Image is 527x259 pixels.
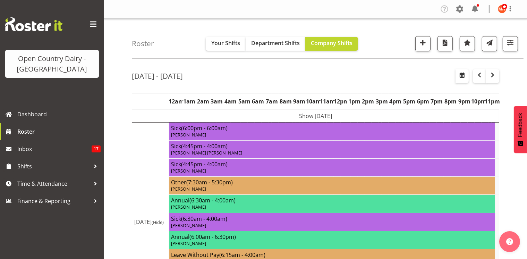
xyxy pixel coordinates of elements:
[171,168,206,174] span: [PERSON_NAME]
[416,93,430,109] th: 6pm
[132,72,183,81] h2: [DATE] - [DATE]
[334,93,348,109] th: 12pm
[181,215,227,223] span: (6:30am - 4:00am)
[482,36,497,51] button: Send a list of all shifts for the selected filtered period to all rostered employees.
[389,93,402,109] th: 4pm
[17,178,90,189] span: Time & Attendance
[92,145,101,152] span: 17
[17,109,101,119] span: Dashboard
[186,178,233,186] span: (7:30am - 5:30pm)
[171,150,242,156] span: [PERSON_NAME] [PERSON_NAME]
[171,240,206,247] span: [PERSON_NAME]
[206,37,246,51] button: Your Shifts
[17,161,90,172] span: Shifts
[189,197,236,204] span: (6:30am - 4:00am)
[456,69,469,83] button: Select a specific date within the roster.
[181,142,228,150] span: (4:45pm - 4:00am)
[211,39,240,47] span: Your Shifts
[171,186,206,192] span: [PERSON_NAME]
[311,39,352,47] span: Company Shifts
[265,93,279,109] th: 7am
[430,93,444,109] th: 7pm
[320,93,334,109] th: 11am
[169,93,182,109] th: 12am
[219,251,265,259] span: (6:15am - 4:00am)
[171,215,493,222] h4: Sick
[17,196,90,206] span: Finance & Reporting
[375,93,389,109] th: 3pm
[457,93,471,109] th: 9pm
[246,37,305,51] button: Department Shifts
[181,124,228,132] span: (6:00pm - 6:00am)
[171,251,493,258] h4: Leave Without Pay
[171,132,206,138] span: [PERSON_NAME]
[361,93,375,109] th: 2pm
[210,93,224,109] th: 3am
[251,93,265,109] th: 6am
[517,113,524,137] span: Feedback
[514,106,527,153] button: Feedback - Show survey
[237,93,251,109] th: 5am
[182,93,196,109] th: 1am
[196,93,210,109] th: 2am
[171,125,493,132] h4: Sick
[12,53,92,74] div: Open Country Dairy - [GEOGRAPHIC_DATA]
[437,36,453,51] button: Download a PDF of the roster according to the set date range.
[171,222,206,228] span: [PERSON_NAME]
[503,36,518,51] button: Filter Shifts
[347,93,361,109] th: 1pm
[460,36,475,51] button: Highlight an important date within the roster.
[305,37,358,51] button: Company Shifts
[471,93,485,109] th: 10pm
[171,204,206,210] span: [PERSON_NAME]
[17,126,101,137] span: Roster
[181,160,228,168] span: (4:45pm - 4:00am)
[279,93,292,109] th: 8am
[498,5,506,13] img: milkreception-horotiu8286.jpg
[485,93,499,109] th: 11pm
[171,143,493,150] h4: Sick
[251,39,300,47] span: Department Shifts
[415,36,431,51] button: Add a new shift
[132,109,499,123] td: Show [DATE]
[224,93,238,109] th: 4am
[402,93,416,109] th: 5pm
[171,233,493,240] h4: Annual
[189,233,236,241] span: (6:00am - 6:30pm)
[171,197,493,204] h4: Annual
[5,17,62,31] img: Rosterit website logo
[17,144,92,154] span: Inbox
[292,93,306,109] th: 9am
[506,238,513,245] img: help-xxl-2.png
[152,219,164,225] span: (Hide)
[132,40,154,48] h4: Roster
[306,93,320,109] th: 10am
[171,179,493,186] h4: Other
[444,93,458,109] th: 8pm
[171,161,493,168] h4: Sick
